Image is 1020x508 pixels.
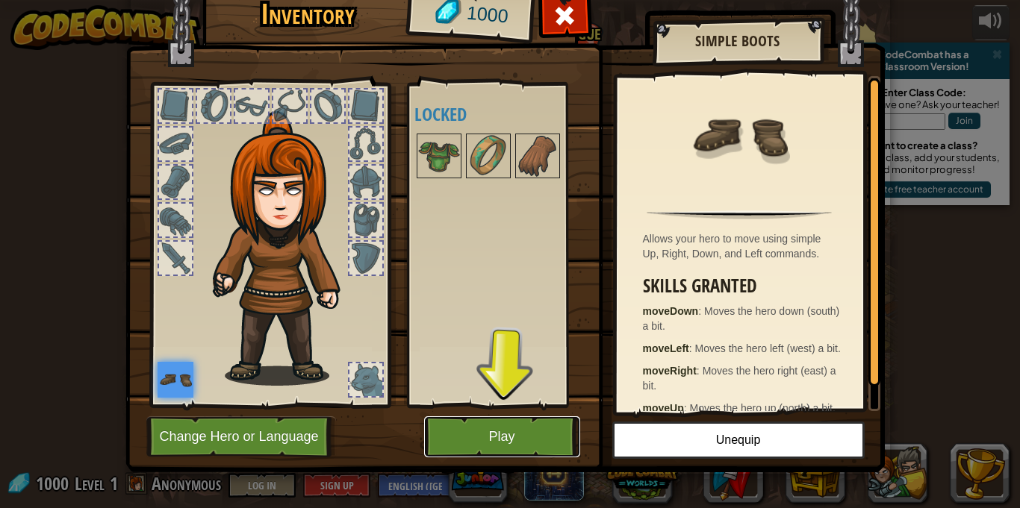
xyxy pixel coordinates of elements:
img: portrait.png [158,362,193,398]
button: Play [424,416,580,457]
button: Change Hero or Language [146,416,336,457]
strong: moveLeft [643,342,689,354]
img: hair_f2.png [206,111,367,386]
span: Moves the hero left (west) a bit. [695,342,841,354]
img: portrait.png [418,135,460,177]
img: portrait.png [467,135,509,177]
div: Allows your hero to move using simple Up, Right, Down, and Left commands. [643,231,844,261]
img: portrait.png [517,135,559,177]
h2: Simple Boots [668,33,808,49]
span: : [689,342,695,354]
span: : [697,365,703,377]
img: hr.png [647,210,831,219]
strong: moveDown [643,305,699,317]
span: Moves the hero right (east) a bit. [643,365,836,392]
span: : [698,305,704,317]
span: Moves the hero down (south) a bit. [643,305,840,332]
span: Moves the hero up (north) a bit. [690,402,836,414]
span: : [684,402,690,414]
strong: moveUp [643,402,684,414]
h3: Skills Granted [643,276,844,296]
h4: Locked [414,104,591,124]
button: Unequip [612,421,865,459]
strong: moveRight [643,365,697,377]
img: portrait.png [691,87,788,184]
